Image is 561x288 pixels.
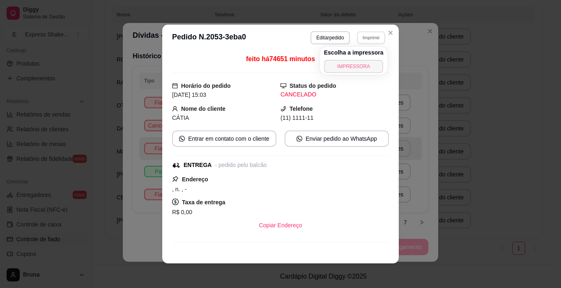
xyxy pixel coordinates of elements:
[182,199,225,206] strong: Taxa de entrega
[172,176,179,182] span: pushpin
[285,130,389,147] button: whats-appEnviar pedido ao WhatsApp
[172,91,206,98] span: [DATE] 15:03
[172,31,246,44] h3: Pedido N. 2053-3eba0
[184,161,212,169] div: ENTREGA
[172,199,179,205] span: dollar
[179,136,185,142] span: whats-app
[280,114,313,121] span: (11) 1111-11
[181,82,231,89] strong: Horário do pedido
[324,48,384,57] h4: Escolha a impressora
[290,105,313,112] strong: Telefone
[280,106,286,112] span: phone
[290,82,336,89] strong: Status do pedido
[246,55,315,62] span: feito há 74651 minutos
[384,26,397,39] button: Close
[181,105,225,112] strong: Nome do cliente
[357,31,385,44] button: Imprimir
[172,130,276,147] button: whats-appEntrar em contato com o cliente
[172,83,178,89] span: calendar
[324,60,384,73] button: IMPRESSORA
[280,90,389,99] div: CANCELADO
[172,114,189,121] span: CÁTIA
[297,136,302,142] span: whats-app
[280,83,286,89] span: desktop
[172,186,187,192] span: , n. , -
[215,161,267,169] div: - pedido pelo balcão
[172,106,178,112] span: user
[310,31,349,44] button: Editarpedido
[182,176,208,183] strong: Endereço
[172,209,192,215] span: R$ 0,00
[252,217,308,233] button: Copiar Endereço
